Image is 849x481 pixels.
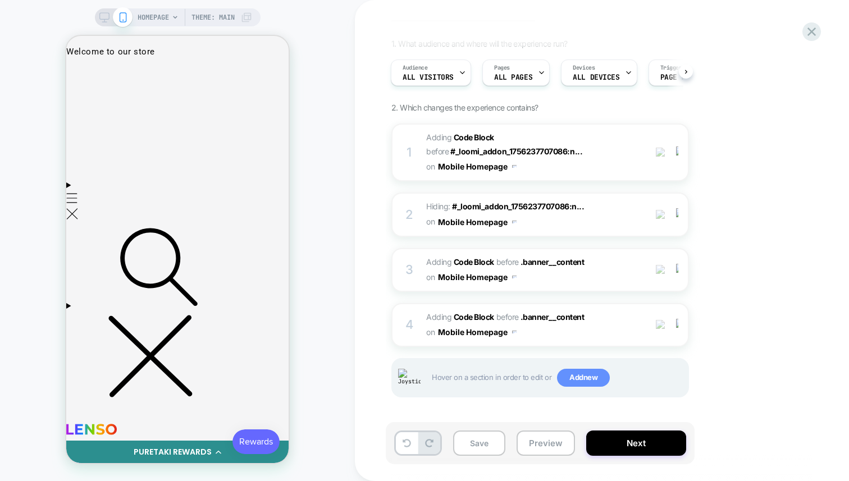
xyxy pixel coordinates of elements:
span: Theme: MAIN [191,8,235,26]
span: BEFORE [496,312,519,322]
span: #_loomi_addon_1756237707086:n... [452,201,584,211]
span: Audience [403,64,428,72]
span: .banner__content [521,257,584,267]
span: Adding [426,132,494,142]
span: Hiding : [426,199,640,230]
b: Code Block [454,312,494,322]
span: #_loomi_addon_1756237707086:n... [450,146,582,156]
span: ALL DEVICES [573,74,619,81]
span: 2. Which changes the experience contains? [391,103,538,112]
img: down arrow [512,331,517,333]
span: on [426,159,435,173]
span: Pages [494,64,510,72]
img: close [676,264,678,276]
img: Joystick [398,369,421,386]
div: 1 [404,141,415,164]
button: Save [453,430,505,456]
span: Adding [426,257,494,267]
span: BEFORE [496,257,519,267]
span: Devices [573,64,595,72]
span: on [426,270,435,284]
div: 3 [404,259,415,281]
iframe: Button to open loyalty program pop-up [166,393,213,418]
button: Mobile Homepage [438,214,517,230]
img: down arrow [512,276,517,278]
img: close [676,208,678,221]
button: Mobile Homepage [438,324,517,340]
img: down arrow [512,221,517,223]
div: 4 [404,314,415,336]
span: 1. What audience and where will the experience run? [391,39,567,48]
div: PURETAKI REWARDS [67,410,145,422]
img: down arrow [512,165,517,168]
button: Mobile Homepage [438,269,517,285]
img: close [676,146,678,159]
b: Code Block [454,257,494,267]
span: Hover on a section in order to edit or [432,369,682,387]
span: on [426,214,435,228]
span: .banner__content [521,312,584,322]
span: Add new [557,369,610,387]
div: 2 [404,204,415,226]
img: crossed eye [656,320,665,329]
span: Page Load [660,74,699,81]
span: on [426,325,435,339]
span: ALL PAGES [494,74,532,81]
img: eye [656,265,665,274]
img: eye [656,148,665,157]
img: close [676,319,678,331]
button: Mobile Homepage [438,158,517,175]
button: Next [586,430,686,456]
span: BEFORE [426,146,449,156]
button: Preview [517,430,575,456]
img: crossed eye [656,210,665,219]
span: HOMEPAGE [138,8,169,26]
span: Trigger [660,64,682,72]
b: Code Block [454,132,494,142]
span: Adding [426,312,494,322]
span: All Visitors [403,74,454,81]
